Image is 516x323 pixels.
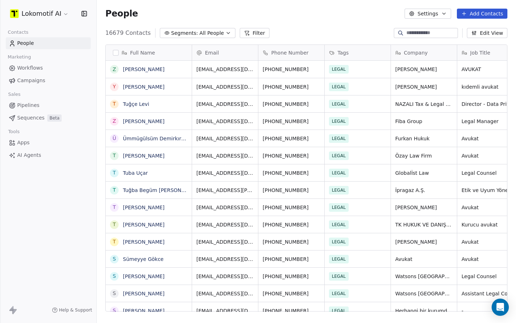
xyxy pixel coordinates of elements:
[196,83,254,90] span: [EMAIL_ADDRESS][DOMAIN_NAME]
[263,66,320,73] span: [PHONE_NUMBER]
[123,118,164,124] a: [PERSON_NAME]
[123,170,148,176] a: Tuba Uçar
[196,169,254,177] span: [EMAIL_ADDRESS][DOMAIN_NAME]
[263,100,320,108] span: [PHONE_NUMBER]
[196,187,254,194] span: [EMAIL_ADDRESS][PERSON_NAME][DOMAIN_NAME]
[113,135,116,142] div: Ü
[113,83,116,90] div: Y
[6,37,91,49] a: People
[106,45,192,60] div: Full Name
[338,49,349,56] span: Tags
[123,308,164,314] a: [PERSON_NAME]
[6,62,91,74] a: Workflows
[123,136,187,141] a: Ümmügülsüm Demirkıran
[395,273,453,280] span: Watsons [GEOGRAPHIC_DATA]
[271,49,309,56] span: Phone Number
[17,102,39,109] span: Pipelines
[329,186,349,195] span: LEGAL
[263,169,320,177] span: [PHONE_NUMBER]
[329,100,349,108] span: LEGAL
[113,221,116,228] div: T
[395,204,453,211] span: [PERSON_NAME]
[123,84,164,90] a: [PERSON_NAME]
[329,238,349,246] span: LEGAL
[196,100,254,108] span: [EMAIL_ADDRESS][DOMAIN_NAME]
[17,139,30,146] span: Apps
[404,49,428,56] span: Company
[329,65,349,74] span: LEGAL
[263,221,320,228] span: [PHONE_NUMBER]
[59,307,92,313] span: Help & Support
[395,152,453,159] span: Özay Law Firm
[6,99,91,111] a: Pipelines
[123,66,164,72] a: [PERSON_NAME]
[123,273,164,279] a: [PERSON_NAME]
[105,29,151,37] span: 16679 Contacts
[492,299,509,316] div: Open Intercom Messenger
[263,307,320,314] span: [PHONE_NUMBER]
[130,49,155,56] span: Full Name
[263,83,320,90] span: [PHONE_NUMBER]
[329,203,349,212] span: LEGAL
[52,307,92,313] a: Help & Support
[17,64,43,72] span: Workflows
[113,255,116,263] div: S
[196,290,254,297] span: [EMAIL_ADDRESS][DOMAIN_NAME]
[196,152,254,159] span: [EMAIL_ADDRESS][DOMAIN_NAME]
[329,169,349,177] span: LEGAL
[171,29,198,37] span: Segments:
[457,9,507,19] button: Add Contacts
[106,61,192,312] div: grid
[329,272,349,281] span: LEGAL
[123,187,200,193] a: Tuğba Begüm [PERSON_NAME]
[329,289,349,298] span: LEGAL
[263,238,320,245] span: [PHONE_NUMBER]
[17,151,41,159] span: AI Agents
[200,29,224,37] span: All People
[113,272,116,280] div: S
[395,238,453,245] span: [PERSON_NAME]
[123,153,164,159] a: [PERSON_NAME]
[395,290,453,297] span: Watsons [GEOGRAPHIC_DATA]
[395,256,453,263] span: Avukat
[263,187,320,194] span: [PHONE_NUMBER]
[5,126,23,137] span: Tools
[196,273,254,280] span: [EMAIL_ADDRESS][DOMAIN_NAME]
[113,66,116,73] div: Z
[263,135,320,142] span: [PHONE_NUMBER]
[329,255,349,263] span: LEGAL
[21,9,61,18] span: Lokomotif AI
[123,101,149,107] a: Tuğçe Levi̇
[263,273,320,280] span: [PHONE_NUMBER]
[113,186,116,194] div: T
[329,306,349,315] span: LEGAL
[196,307,254,314] span: [EMAIL_ADDRESS][DOMAIN_NAME]
[196,66,254,73] span: [EMAIL_ADDRESS][DOMAIN_NAME]
[329,220,349,229] span: LEGAL
[123,205,164,210] a: [PERSON_NAME]
[192,45,258,60] div: Email
[263,256,320,263] span: [PHONE_NUMBER]
[395,83,453,90] span: [PERSON_NAME]
[17,39,34,47] span: People
[113,117,116,125] div: Z
[123,239,164,245] a: [PERSON_NAME]
[196,135,254,142] span: [EMAIL_ADDRESS][DOMAIN_NAME]
[263,290,320,297] span: [PHONE_NUMBER]
[5,27,32,38] span: Contacts
[17,114,44,122] span: Sequences
[9,8,70,20] button: Lokomotif AI
[395,118,453,125] span: Fiba Group
[113,307,116,314] div: S
[470,49,490,56] span: Job Title
[196,238,254,245] span: [EMAIL_ADDRESS][DOMAIN_NAME]
[263,204,320,211] span: [PHONE_NUMBER]
[395,221,453,228] span: TK HUKUK VE DANIŞMANLIK OFİSİ
[395,307,453,314] span: Herhangi bir kurumda çalışmıyorum.
[113,203,116,211] div: T
[395,100,453,108] span: NAZALI Tax & Legal Services
[6,149,91,161] a: AI Agents
[205,49,219,56] span: Email
[395,135,453,142] span: Furkan Hukuk
[17,77,45,84] span: Campaigns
